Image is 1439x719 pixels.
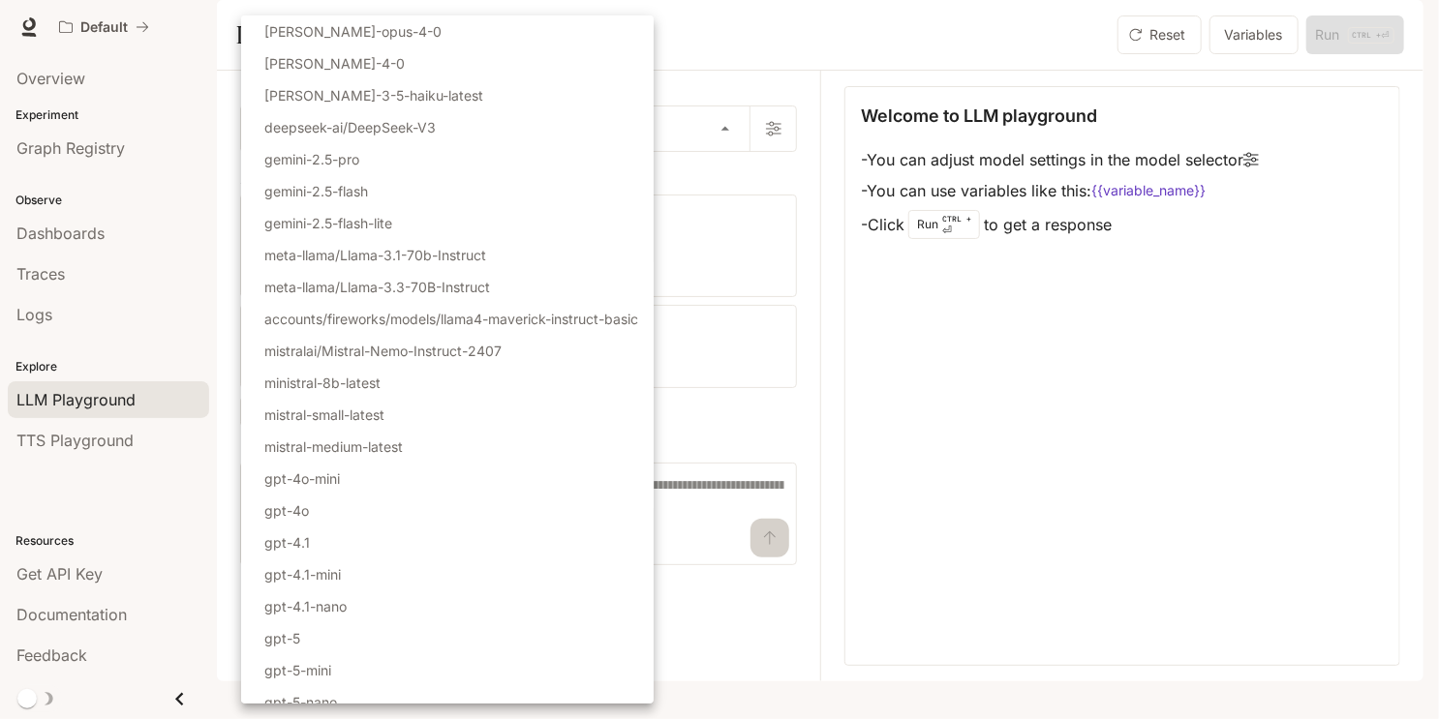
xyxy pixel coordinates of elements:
[264,660,331,680] p: gpt-5-mini
[264,21,442,42] p: [PERSON_NAME]-opus-4-0
[264,181,368,201] p: gemini-2.5-flash
[264,436,403,457] p: mistral-medium-latest
[264,532,310,553] p: gpt-4.1
[264,85,483,105] p: [PERSON_NAME]-3-5-haiku-latest
[264,373,381,393] p: ministral-8b-latest
[264,692,337,712] p: gpt-5-nano
[264,213,392,233] p: gemini-2.5-flash-lite
[264,628,300,648] p: gpt-5
[264,149,359,169] p: gemini-2.5-pro
[264,596,347,616] p: gpt-4.1-nano
[264,277,490,297] p: meta-llama/Llama-3.3-70B-Instruct
[264,500,309,521] p: gpt-4o
[264,564,341,584] p: gpt-4.1-mini
[264,245,486,265] p: meta-llama/Llama-3.1-70b-Instruct
[264,404,384,425] p: mistral-small-latest
[264,341,502,361] p: mistralai/Mistral-Nemo-Instruct-2407
[264,53,405,74] p: [PERSON_NAME]-4-0
[264,117,436,137] p: deepseek-ai/DeepSeek-V3
[264,468,340,489] p: gpt-4o-mini
[264,309,638,329] p: accounts/fireworks/models/llama4-maverick-instruct-basic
